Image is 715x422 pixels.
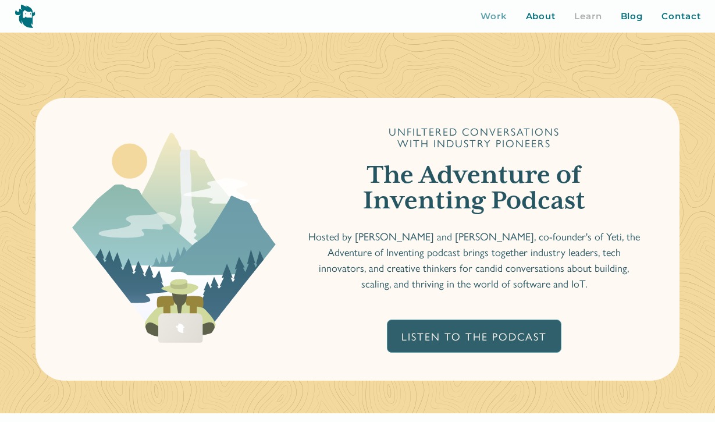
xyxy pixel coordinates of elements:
img: yeti logo icon [15,4,35,28]
h1: The Adventure of Inventing Podcast [305,163,643,214]
a: Blog [621,10,643,23]
a: Work [481,10,507,23]
a: Contact [661,10,700,23]
div: Unfiltered Conversations with Industry Pioneers [389,126,560,149]
p: Hosted by [PERSON_NAME] and [PERSON_NAME], co-founder's of Yeti, the Adventure of Inventing podca... [305,228,643,292]
a: Listen To The Podcast [387,320,561,353]
a: Learn [574,10,602,23]
div: Listen To The Podcast [401,329,547,343]
a: About [526,10,556,23]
